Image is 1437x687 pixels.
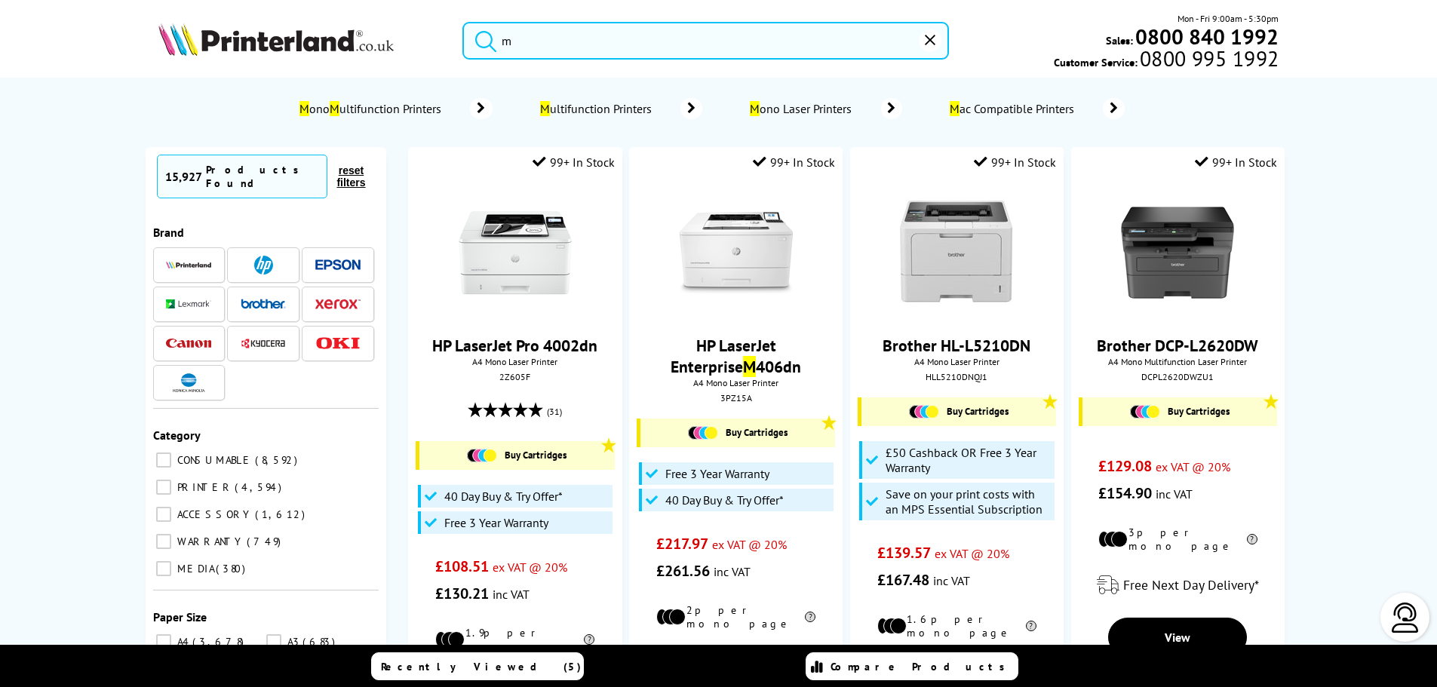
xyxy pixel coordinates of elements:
mark: M [540,101,550,116]
button: reset filters [327,164,374,189]
img: brother-HL-L5210DN-front-small.jpg [900,196,1013,309]
img: Printerland Logo [158,23,394,56]
div: 99+ In Stock [1195,155,1277,170]
img: HP [254,256,273,274]
input: CONSUMABLE 8,592 [156,452,171,468]
span: Recently Viewed (5) [381,660,582,673]
span: Customer Service: [1054,51,1279,69]
img: Cartridges [1130,405,1160,419]
a: Printerland Logo [158,23,444,59]
span: 1,612 [255,508,309,521]
div: 99+ In Stock [974,155,1056,170]
a: Multifunction Printers [538,98,702,119]
span: A4 Mono Multifunction Laser Printer [1079,356,1277,367]
span: 15,927 [165,169,202,184]
img: brother-DCP-L2620DW-front-small.jpg [1121,196,1234,309]
img: HP-LaserJetPro-4002dn-Front-Small.jpg [459,196,572,309]
span: Buy Cartridges [505,449,567,462]
img: Epson [315,259,361,271]
input: A3 683 [266,634,281,649]
img: Lexmark [166,299,211,308]
span: 4,594 [235,480,285,494]
span: View [1165,630,1190,645]
li: 1.6p per mono page [877,612,1036,639]
a: Buy Cartridges [648,426,828,440]
span: Category [153,428,201,443]
a: Recently Viewed (5) [371,652,584,680]
span: ono Laser Printers [748,101,858,116]
input: MEDIA 380 [156,561,171,576]
input: A4 3,678 [156,634,171,649]
span: 380 [216,562,249,575]
div: modal_delivery [1079,564,1277,606]
span: A4 Mono Laser Printer [637,377,835,388]
div: DCPL2620DWZU1 [1082,371,1273,382]
span: £130.21 [435,584,489,603]
span: Buy Cartridges [1168,405,1230,418]
span: ACCESSORY [173,508,253,521]
div: 99+ In Stock [533,155,615,170]
mark: M [950,101,960,116]
img: Printerland [166,261,211,268]
div: Products Found [206,163,320,190]
a: Buy Cartridges [869,405,1049,419]
li: 2p per mono page [656,603,815,630]
span: ex VAT @ 20% [1156,459,1230,474]
a: Brother HL-L5210DN [883,335,1030,356]
img: Cartridges [467,449,497,462]
span: ac Compatible Printers [947,101,1080,116]
span: Buy Cartridges [726,426,788,439]
img: Xerox [315,299,361,309]
img: Cartridges [688,426,718,440]
span: WARRANTY [173,535,245,548]
span: £129.08 [1098,456,1152,476]
span: 8,592 [255,453,301,467]
span: CONSUMABLE [173,453,253,467]
img: Konica Minolta [173,373,205,392]
div: 2Z605F [419,371,610,382]
span: inc VAT [493,587,530,602]
span: ultifunction Printers [538,101,659,116]
li: 3p per mono page [1098,526,1257,553]
span: A4 Mono Laser Printer [858,356,1056,367]
span: 683 [302,635,339,649]
a: Buy Cartridges [427,449,606,462]
div: modal_delivery [637,642,835,684]
a: Buy Cartridges [1090,405,1270,419]
a: Compare Products [806,652,1018,680]
a: Mac Compatible Printers [947,98,1125,119]
span: ono ultifunction Printers [298,101,448,116]
a: Mono Laser Printers [748,98,902,119]
span: ex VAT @ 20% [493,560,567,575]
span: 0800 995 1992 [1138,51,1279,66]
span: £50 Cashback OR Free 3 Year Warranty [886,445,1050,475]
span: Mon - Fri 9:00am - 5:30pm [1178,11,1279,26]
span: ex VAT @ 20% [935,546,1009,561]
span: A3 [284,635,301,649]
span: 40 Day Buy & Try Offer* [665,492,784,508]
span: £139.57 [877,543,931,563]
mark: M [330,101,339,116]
img: Kyocera [241,338,286,349]
span: £261.56 [656,561,710,581]
span: 749 [247,535,284,548]
div: 3PZ15A [640,392,831,403]
span: A4 Mono Laser Printer [416,356,614,367]
span: Compare Products [831,660,1013,673]
span: Free Next Day Delivery* [1123,576,1259,593]
a: HP LaserJet EnterpriseM406dn [671,335,801,377]
mark: M [750,101,760,116]
div: 99+ In Stock [753,155,835,170]
span: £108.51 [435,557,489,576]
span: ex VAT @ 20% [712,537,787,552]
a: HP LaserJet Pro 4002dn [432,335,597,356]
input: WARRANTY 749 [156,534,171,549]
span: Sales: [1106,33,1133,48]
span: Paper Size [153,609,207,624]
span: £167.48 [877,570,929,590]
img: OKI [315,337,361,350]
mark: M [743,356,756,377]
span: Buy Cartridges [947,405,1009,418]
img: HP-M406dn-Front-Small.jpg [680,196,793,309]
span: Brand [153,225,184,240]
